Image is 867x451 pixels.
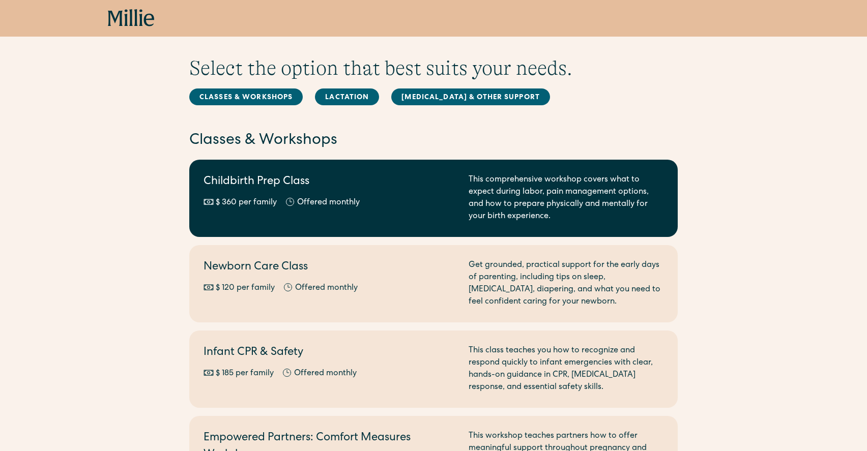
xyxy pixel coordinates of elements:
div: Get grounded, practical support for the early days of parenting, including tips on sleep, [MEDICA... [469,259,663,308]
a: [MEDICAL_DATA] & Other Support [391,88,550,105]
a: Infant CPR & Safety$ 185 per familyOffered monthlyThis class teaches you how to recognize and res... [189,330,678,408]
div: $ 185 per family [216,368,274,380]
h2: Newborn Care Class [204,259,456,276]
h2: Classes & Workshops [189,130,678,152]
h2: Childbirth Prep Class [204,174,456,191]
h2: Infant CPR & Safety [204,345,456,362]
div: $ 120 per family [216,282,275,294]
a: Newborn Care Class$ 120 per familyOffered monthlyGet grounded, practical support for the early da... [189,245,678,322]
div: Offered monthly [294,368,357,380]
div: This class teaches you how to recognize and respond quickly to infant emergencies with clear, han... [469,345,663,394]
div: Offered monthly [297,197,360,209]
div: Offered monthly [295,282,358,294]
a: Classes & Workshops [189,88,303,105]
div: This comprehensive workshop covers what to expect during labor, pain management options, and how ... [469,174,663,223]
div: $ 360 per family [216,197,277,209]
a: Childbirth Prep Class$ 360 per familyOffered monthlyThis comprehensive workshop covers what to ex... [189,160,678,237]
a: Lactation [315,88,379,105]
